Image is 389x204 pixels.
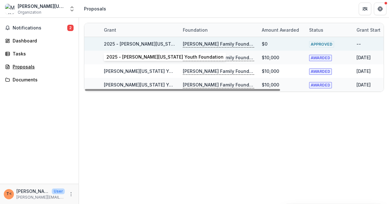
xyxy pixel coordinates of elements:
span: AWARDED [309,55,332,61]
div: Proposals [13,63,71,70]
span: Notifications [13,25,67,31]
div: Foundation [179,23,258,37]
div: Status [305,27,327,33]
a: Documents [3,74,76,85]
div: Proposals [84,5,106,12]
p: [PERSON_NAME] Family Foundation [183,54,254,61]
div: Amount awarded [258,23,305,37]
p: [PERSON_NAME] Family Foundation [183,81,254,88]
a: [PERSON_NAME][US_STATE] Youth Foundation, General Operating Support 2, 10000 [104,68,287,74]
div: $10,000 [262,81,279,88]
div: Documents [13,76,71,83]
div: [DATE] [356,54,371,61]
a: Dashboard [3,35,76,46]
div: $10,000 [262,54,279,61]
a: Proposals [3,61,76,72]
button: More [67,190,75,198]
div: Foundation [179,27,212,33]
p: [PERSON_NAME] <[PERSON_NAME][EMAIL_ADDRESS][DOMAIN_NAME]> [16,188,49,194]
p: [PERSON_NAME][EMAIL_ADDRESS][DOMAIN_NAME] [16,194,65,200]
button: Get Help [374,3,386,15]
div: Dashboard [13,37,71,44]
div: -- [356,41,361,47]
button: Open entity switcher [68,3,76,15]
div: Grant [100,23,179,37]
div: $10,000 [262,68,279,74]
p: [PERSON_NAME] Family Foundation [183,41,254,48]
div: $0 [262,41,267,47]
nav: breadcrumb [81,4,109,13]
div: Status [305,23,353,37]
p: User [52,188,65,194]
span: 2 [67,25,74,31]
div: Amount awarded [258,27,303,33]
div: [DATE] [356,81,371,88]
a: Tasks [3,48,76,59]
img: MaliVai Washington Kids Foundation, Inc. [5,4,15,14]
span: AWARDED [309,82,332,88]
div: Tasks [13,50,71,57]
div: [DATE] [356,68,371,74]
a: [PERSON_NAME][US_STATE] Kids Foundation, Inc. - 2025 [104,55,228,60]
button: Notifications2 [3,23,76,33]
p: [PERSON_NAME] Family Foundation [183,68,254,75]
div: [PERSON_NAME][US_STATE] Kids Foundation, Inc. [18,3,65,10]
div: Grant start [353,27,384,33]
span: Organization [18,10,41,15]
span: AWARDED [309,68,332,75]
button: Partners [359,3,371,15]
span: APPROVED [309,41,334,48]
div: Terri Florio <terri@malwashington.com> [6,192,12,196]
a: 2025 - [PERSON_NAME][US_STATE] Youth Foundation [104,41,221,47]
a: [PERSON_NAME][US_STATE] Youth Foundation, General Operating Support , 10000, Children's Services,... [104,82,342,87]
div: Grant [100,27,120,33]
